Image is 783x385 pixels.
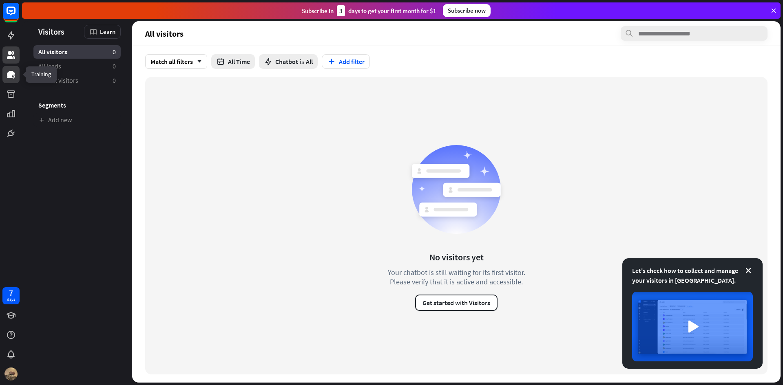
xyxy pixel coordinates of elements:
button: Get started with Visitors [415,295,498,311]
span: All leads [38,62,61,70]
a: 7 days [2,287,20,304]
span: Learn [100,28,115,35]
a: All leads 0 [33,59,121,73]
a: Recent visitors 0 [33,74,121,87]
button: All Time [211,54,255,69]
a: Add new [33,113,121,127]
i: arrow_down [193,59,202,64]
div: 3 [337,5,345,16]
span: Recent visitors [38,76,78,85]
div: Let's check how to collect and manage your visitors in [GEOGRAPHIC_DATA]. [632,266,753,285]
span: is [300,57,304,66]
div: days [7,297,15,302]
div: Match all filters [145,54,207,69]
h3: Segments [33,101,121,109]
img: image [632,292,753,361]
span: Chatbot [275,57,298,66]
aside: 0 [113,62,116,70]
span: All visitors [38,48,67,56]
aside: 0 [113,48,116,56]
button: Add filter [322,54,370,69]
span: All visitors [145,29,184,38]
button: Open LiveChat chat widget [7,3,31,28]
div: Subscribe in days to get your first month for $1 [302,5,436,16]
div: 7 [9,289,13,297]
div: Your chatbot is still waiting for its first visitor. Please verify that it is active and accessible. [373,268,540,286]
div: No visitors yet [429,251,484,263]
span: Visitors [38,27,64,36]
div: Subscribe now [443,4,491,17]
span: All [306,57,313,66]
aside: 0 [113,76,116,85]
